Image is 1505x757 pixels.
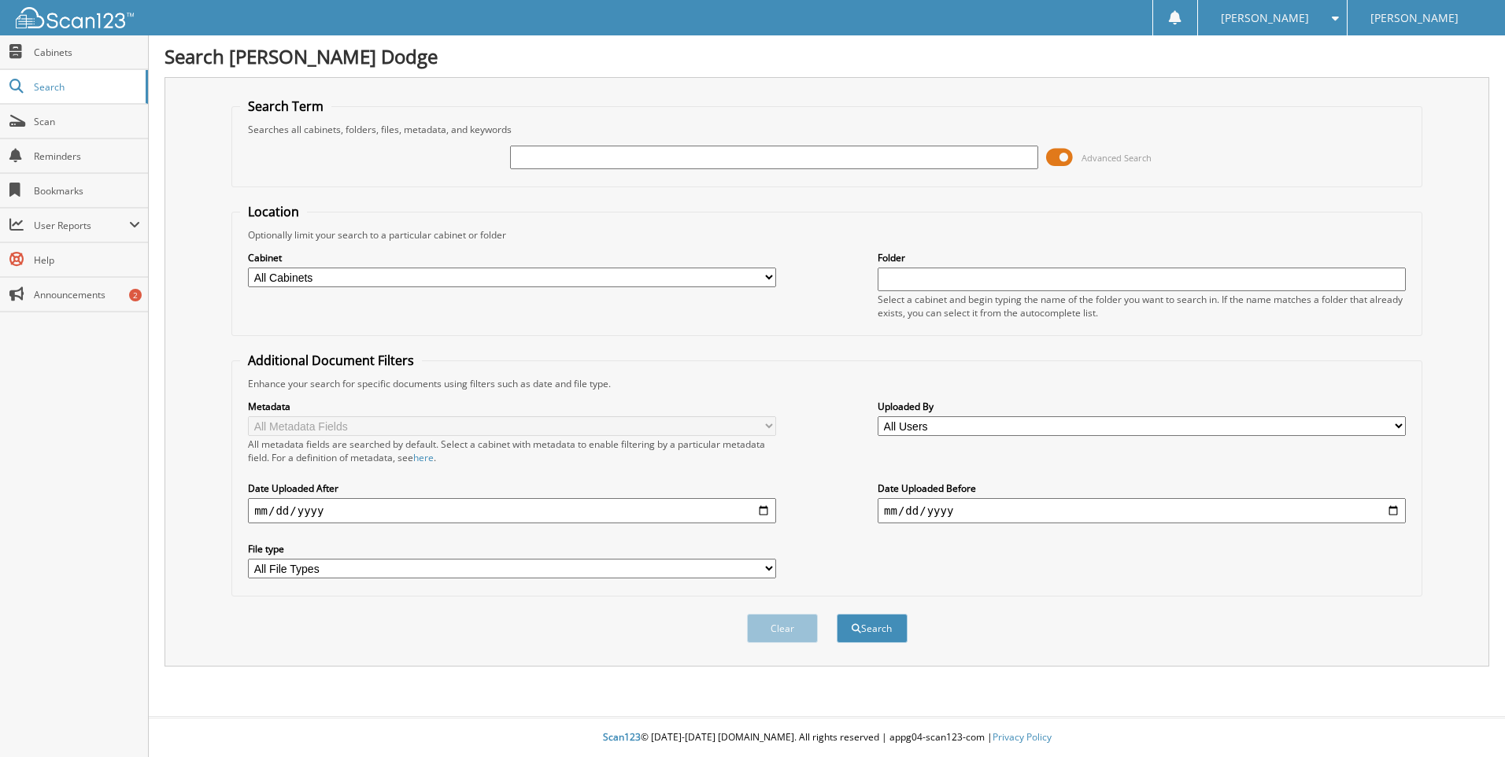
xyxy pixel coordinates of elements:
[993,730,1052,744] a: Privacy Policy
[248,400,776,413] label: Metadata
[149,718,1505,757] div: © [DATE]-[DATE] [DOMAIN_NAME]. All rights reserved | appg04-scan123-com |
[34,184,140,198] span: Bookmarks
[240,377,1414,390] div: Enhance your search for specific documents using filters such as date and file type.
[16,7,134,28] img: scan123-logo-white.svg
[248,542,776,556] label: File type
[1426,681,1505,757] iframe: Chat Widget
[837,614,908,643] button: Search
[34,150,140,163] span: Reminders
[413,451,434,464] a: here
[129,289,142,301] div: 2
[34,253,140,267] span: Help
[878,400,1406,413] label: Uploaded By
[878,251,1406,264] label: Folder
[747,614,818,643] button: Clear
[248,498,776,523] input: start
[240,98,331,115] legend: Search Term
[34,46,140,59] span: Cabinets
[165,43,1489,69] h1: Search [PERSON_NAME] Dodge
[1221,13,1309,23] span: [PERSON_NAME]
[878,498,1406,523] input: end
[34,288,140,301] span: Announcements
[240,228,1414,242] div: Optionally limit your search to a particular cabinet or folder
[248,251,776,264] label: Cabinet
[240,203,307,220] legend: Location
[878,293,1406,319] div: Select a cabinet and begin typing the name of the folder you want to search in. If the name match...
[240,123,1414,136] div: Searches all cabinets, folders, files, metadata, and keywords
[34,115,140,128] span: Scan
[1370,13,1459,23] span: [PERSON_NAME]
[248,482,776,495] label: Date Uploaded After
[240,352,422,369] legend: Additional Document Filters
[34,80,138,94] span: Search
[34,219,129,232] span: User Reports
[248,438,776,464] div: All metadata fields are searched by default. Select a cabinet with metadata to enable filtering b...
[878,482,1406,495] label: Date Uploaded Before
[603,730,641,744] span: Scan123
[1082,152,1152,164] span: Advanced Search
